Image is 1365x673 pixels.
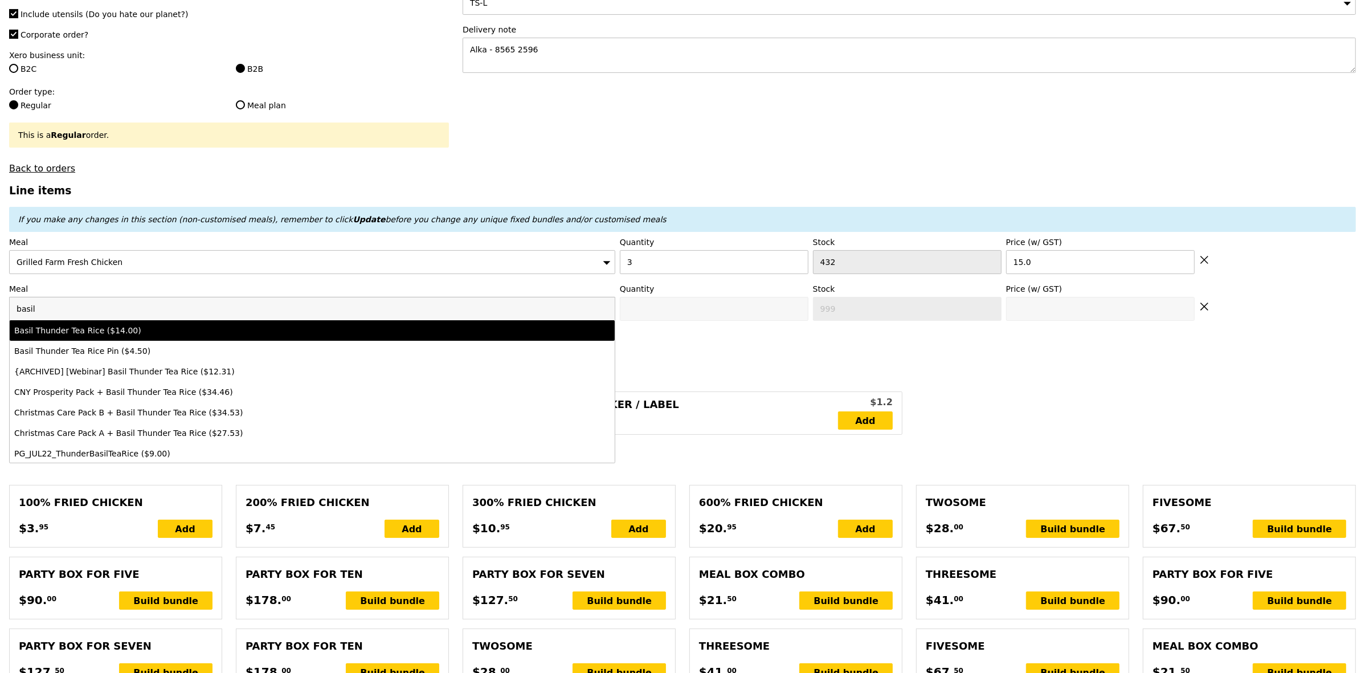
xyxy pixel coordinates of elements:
b: Regular [51,130,85,140]
label: Xero business unit: [9,50,449,61]
span: 50 [727,594,737,603]
span: $7. [246,520,265,537]
input: Include utensils (Do you hate our planet?) [9,9,18,18]
input: Meal plan [236,100,245,109]
label: B2C [9,63,222,75]
div: Party Box for Ten [246,566,439,582]
label: Regular [9,100,222,111]
label: Stock [813,236,1002,248]
span: 50 [508,594,518,603]
div: Build bundle [1253,520,1346,538]
label: Meal plan [236,100,449,111]
span: 00 [47,594,56,603]
input: B2C [9,64,18,73]
input: Corporate order? [9,30,18,39]
div: Add [838,520,893,538]
div: Basil Thunder Tea Rice ($14.00) [14,325,461,336]
div: $1.2 [838,395,893,409]
label: Price (w/ GST) [1006,236,1195,248]
span: 50 [1180,523,1190,532]
div: Fivesome [926,638,1119,654]
div: CNY Prosperity Pack + Basil Thunder Tea Rice ($34.46) [14,386,461,398]
span: 00 [954,594,963,603]
div: Party Box for Seven [472,566,666,582]
a: Add [838,411,893,430]
div: Basil Thunder Tea Rice Pin ($4.50) [14,345,461,357]
span: Grilled Farm Fresh Chicken [17,258,122,267]
div: Party Box for Five [19,566,212,582]
span: 45 [265,523,275,532]
span: $90. [19,592,47,609]
em: If you make any changes in this section (non-customised meals), remember to click before you chan... [18,215,667,224]
div: Build bundle [1026,592,1119,610]
div: Add [385,520,439,538]
div: Fivesome [1153,495,1346,511]
label: Quantity [620,283,808,295]
div: Add [611,520,666,538]
h3: Line items [9,185,1356,197]
div: Add [158,520,212,538]
div: 300% Fried Chicken [472,495,666,511]
span: $90. [1153,592,1180,609]
div: Party Box for Ten [246,638,439,654]
h4: Customised Meals [9,447,1356,458]
div: Build bundle [346,592,439,610]
label: Stock [813,283,1002,295]
span: $127. [472,592,508,609]
input: Regular [9,100,18,109]
div: Build bundle [1253,592,1346,610]
label: Order type: [9,86,449,97]
span: $67. [1153,520,1180,537]
div: Party Box for Seven [19,638,212,654]
span: 00 [954,523,963,532]
label: Delivery note [463,24,1356,35]
label: Meal [9,236,615,248]
span: Include utensils (Do you hate our planet?) [21,10,188,19]
div: Twosome [926,495,1119,511]
a: Back to orders [9,163,75,174]
span: $10. [472,520,500,537]
div: Build bundle [119,592,212,610]
div: This is a order. [18,129,440,141]
div: Build bundle [1026,520,1119,538]
span: $178. [246,592,281,609]
b: Update [353,215,385,224]
span: 95 [39,523,48,532]
div: Meal Box Combo [1153,638,1346,654]
div: Build bundle [799,592,893,610]
div: Christmas Care Pack A + Basil Thunder Tea Rice ($27.53) [14,427,461,439]
input: B2B [236,64,245,73]
label: Price (w/ GST) [1006,283,1195,295]
div: Christmas Care Pack B + Basil Thunder Tea Rice ($34.53) [14,407,461,418]
div: 600% Fried Chicken [699,495,893,511]
span: 95 [727,523,737,532]
span: 95 [500,523,510,532]
div: 200% Fried Chicken [246,495,439,511]
span: $41. [926,592,954,609]
span: 00 [1180,594,1190,603]
div: Threesome [926,566,1119,582]
label: B2B [236,63,449,75]
span: $28. [926,520,954,537]
span: 00 [281,594,291,603]
span: $20. [699,520,727,537]
span: $21. [699,592,727,609]
div: 100% Fried Chicken [19,495,212,511]
div: Build bundle [573,592,666,610]
label: Meal [9,283,615,295]
div: Party Box for Five [1153,566,1346,582]
div: PG_JUL22_ThunderBasilTeaRice ($9.00) [14,448,461,459]
div: Twosome [472,638,666,654]
div: [Add on] Custom Sticker / Label [472,397,838,430]
span: Corporate order? [21,30,88,39]
div: Meal Box Combo [699,566,893,582]
div: Threesome [699,638,893,654]
label: Quantity [620,236,808,248]
h4: Unique Fixed Bundles [9,353,1356,364]
span: $3. [19,520,39,537]
div: {ARCHIVED] [Webinar] Basil Thunder Tea Rice ($12.31) [14,366,461,377]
